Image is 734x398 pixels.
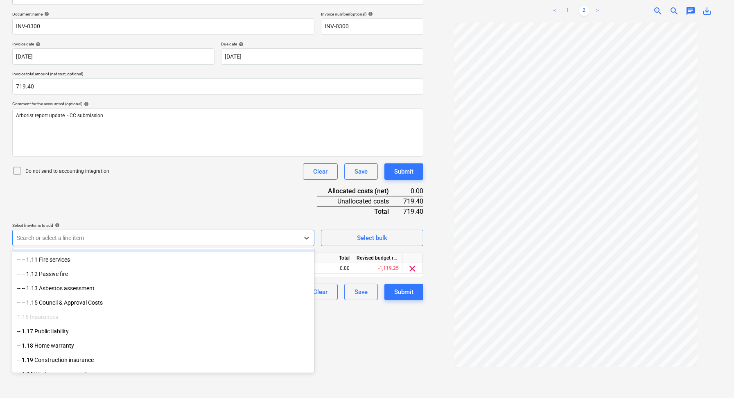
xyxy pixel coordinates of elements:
div: Save [355,166,368,177]
div: Submit [394,166,413,177]
span: zoom_out [669,6,679,16]
p: Invoice total amount (net cost, optional) [12,71,423,78]
div: -- -- 1.13 Asbestos assessment [12,282,314,295]
span: help [366,11,373,16]
div: Allocated costs (net) [317,186,402,196]
div: Unallocated costs [317,196,402,206]
div: Save [355,287,368,297]
a: Page 1 [563,6,573,16]
div: Select line-items to add [12,223,314,228]
span: save_alt [702,6,712,16]
span: help [43,11,49,16]
div: Clear [313,287,327,297]
button: Clear [303,284,338,300]
div: Comment for the accountant (optional) [12,101,423,106]
input: Invoice date not specified [12,48,215,65]
span: Arborist report update - CC submission [16,113,103,118]
div: 0.00 [304,263,353,274]
input: Due date not specified [221,48,423,65]
span: help [82,102,89,106]
div: Due date [221,41,423,47]
div: 1.16 Insurances [12,310,314,323]
p: Do not send to accounting integration [25,168,109,175]
input: Invoice number [321,18,423,35]
button: Submit [384,284,423,300]
div: -- -- 1.12 Passive fire [12,267,314,280]
div: Invoice number (optional) [321,11,423,17]
input: Document name [12,18,314,35]
div: 719.40 [402,196,423,206]
div: 0.00 [402,186,423,196]
div: -- -- 1.15 Council & Approval Costs [12,296,314,309]
button: Submit [384,163,423,180]
span: help [237,42,244,47]
div: -- 1.18 Home warranty [12,339,314,352]
a: Page 2 is your current page [579,6,589,16]
div: -- 1.20 Workers compensation [12,368,314,381]
button: Clear [303,163,338,180]
a: Next page [592,6,602,16]
div: -- 1.19 Construction insurance [12,353,314,366]
button: Save [344,163,378,180]
div: 719.40 [402,206,423,216]
div: Revised budget remaining [353,253,402,263]
button: Select bulk [321,230,423,246]
div: Total [317,206,402,216]
a: Previous page [550,6,560,16]
span: help [53,223,60,228]
div: Total [304,253,353,263]
span: zoom_in [653,6,663,16]
span: help [34,42,41,47]
div: Invoice date [12,41,215,47]
span: clear [408,264,418,274]
div: Document name [12,11,314,17]
div: -- -- 1.11 Fire services [12,253,314,266]
div: Clear [313,166,327,177]
div: Select bulk [357,233,387,243]
button: Save [344,284,378,300]
input: Invoice total amount (net cost, optional) [12,78,423,95]
span: chat [686,6,696,16]
div: -- 1.17 Public liability [12,325,314,338]
div: -1,119.25 [353,263,402,274]
div: Submit [394,287,413,297]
